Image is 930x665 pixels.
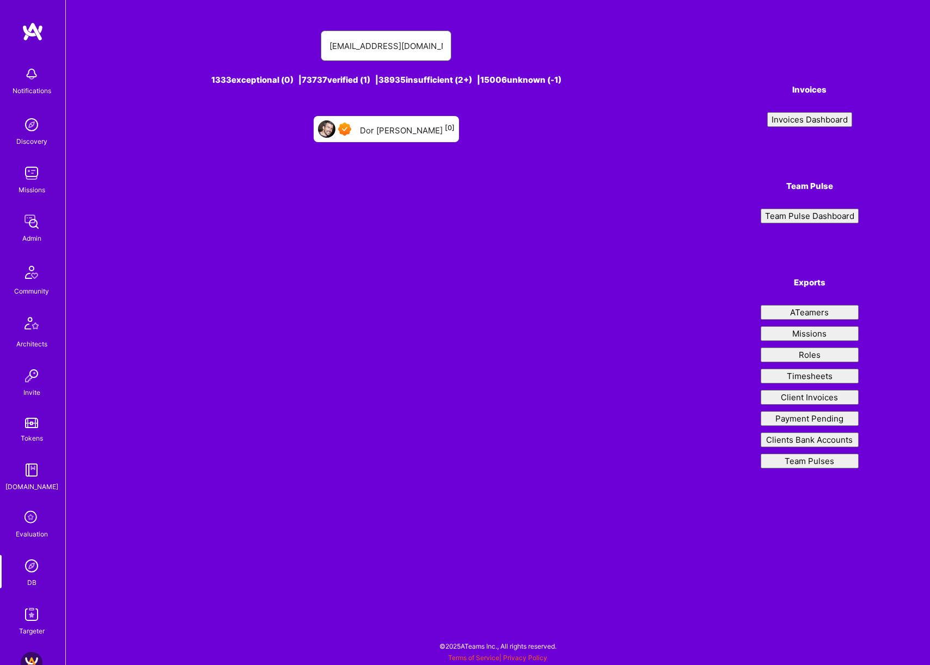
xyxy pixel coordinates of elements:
[21,508,42,528] i: icon SelectionTeam
[309,112,463,147] a: User AvatarExceptional A.TeamerDor [PERSON_NAME][0]
[767,112,852,127] button: Invoices Dashboard
[329,32,443,60] input: Search for an A-Teamer
[13,85,51,96] div: Notifications
[21,365,42,387] img: Invite
[761,305,859,320] button: ATeamers
[445,124,455,132] sup: [0]
[21,459,42,481] img: guide book
[16,338,47,350] div: Architects
[761,454,859,468] button: Team Pulses
[318,120,335,138] img: User Avatar
[761,85,859,95] h4: Invoices
[21,114,42,136] img: discovery
[761,278,859,288] h4: Exports
[16,136,47,147] div: Discovery
[19,184,45,196] div: Missions
[761,411,859,426] button: Payment Pending
[19,625,45,637] div: Targeter
[448,654,547,662] span: |
[21,162,42,184] img: teamwork
[19,259,45,285] img: Community
[21,63,42,85] img: bell
[23,387,40,398] div: Invite
[338,123,351,136] img: Exceptional A.Teamer
[761,369,859,383] button: Timesheets
[19,312,45,338] img: Architects
[65,632,930,660] div: © 2025 ATeams Inc., All rights reserved.
[5,481,58,492] div: [DOMAIN_NAME]
[448,654,499,662] a: Terms of Service
[14,285,49,297] div: Community
[761,181,859,191] h4: Team Pulse
[761,390,859,405] button: Client Invoices
[761,326,859,341] button: Missions
[27,577,36,588] div: DB
[25,418,38,428] img: tokens
[761,432,859,447] button: Clients Bank Accounts
[21,555,42,577] img: Admin Search
[360,122,455,136] div: Dor [PERSON_NAME]
[22,233,41,244] div: Admin
[21,432,43,444] div: Tokens
[16,528,48,540] div: Evaluation
[503,654,547,662] a: Privacy Policy
[21,211,42,233] img: admin teamwork
[761,347,859,362] button: Roles
[137,74,635,86] div: 1333 exceptional (0) | 73737 verified (1) | 38935 insufficient (2+) | 15006 unknown (-1)
[22,22,44,41] img: logo
[761,112,859,127] a: Invoices Dashboard
[761,209,859,223] button: Team Pulse Dashboard
[21,603,42,625] img: Skill Targeter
